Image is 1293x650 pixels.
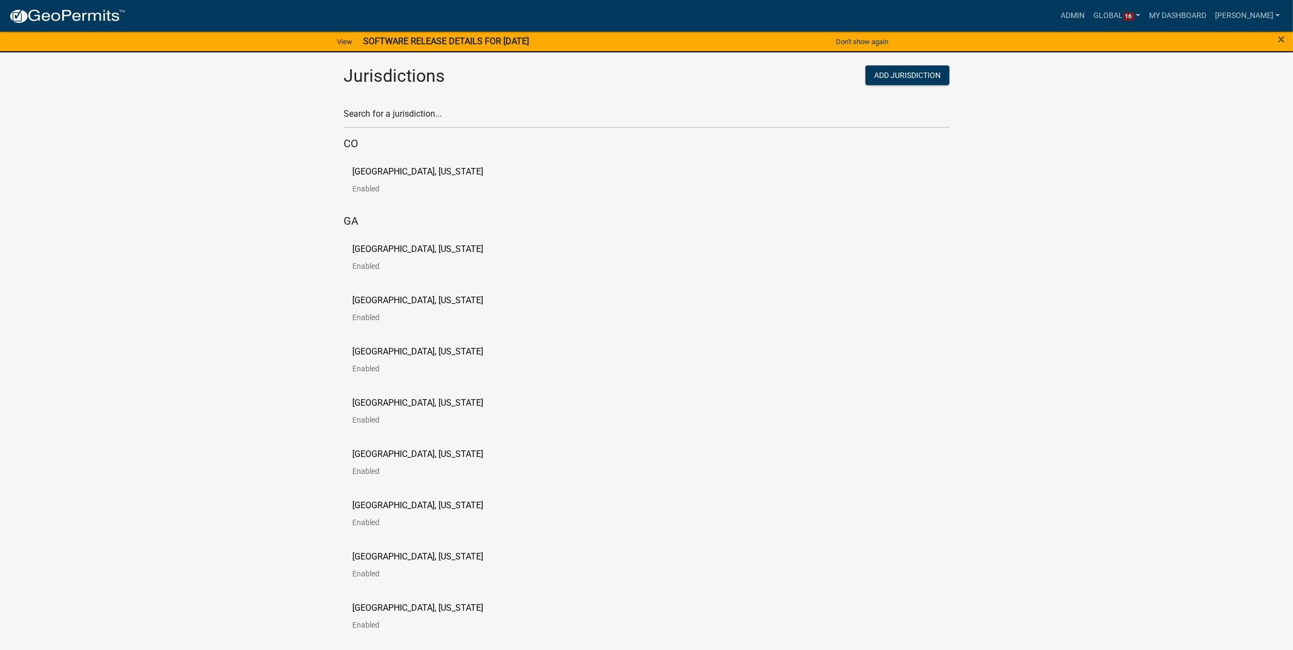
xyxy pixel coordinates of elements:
[353,604,484,612] p: [GEOGRAPHIC_DATA], [US_STATE]
[353,552,484,561] p: [GEOGRAPHIC_DATA], [US_STATE]
[865,65,949,85] button: Add Jurisdiction
[344,137,949,150] h5: CO
[344,214,949,227] h5: GA
[353,467,501,475] p: Enabled
[353,185,501,192] p: Enabled
[353,296,501,330] a: [GEOGRAPHIC_DATA], [US_STATE]Enabled
[353,501,484,510] p: [GEOGRAPHIC_DATA], [US_STATE]
[353,621,501,629] p: Enabled
[1278,32,1285,47] span: ×
[333,33,357,51] a: View
[353,167,501,201] a: [GEOGRAPHIC_DATA], [US_STATE]Enabled
[353,501,501,535] a: [GEOGRAPHIC_DATA], [US_STATE]Enabled
[353,314,501,321] p: Enabled
[353,365,501,372] p: Enabled
[344,65,639,86] h2: Jurisdictions
[353,167,484,176] p: [GEOGRAPHIC_DATA], [US_STATE]
[1090,5,1145,26] a: Global16
[1211,5,1284,26] a: [PERSON_NAME]
[353,347,501,381] a: [GEOGRAPHIC_DATA], [US_STATE]Enabled
[353,450,501,484] a: [GEOGRAPHIC_DATA], [US_STATE]Enabled
[353,519,501,526] p: Enabled
[353,262,501,270] p: Enabled
[353,570,501,577] p: Enabled
[353,450,484,459] p: [GEOGRAPHIC_DATA], [US_STATE]
[832,33,893,51] button: Don't show again
[363,36,529,46] strong: SOFTWARE RELEASE DETAILS FOR [DATE]
[353,296,484,305] p: [GEOGRAPHIC_DATA], [US_STATE]
[1278,33,1285,46] button: Close
[353,399,501,432] a: [GEOGRAPHIC_DATA], [US_STATE]Enabled
[353,416,501,424] p: Enabled
[353,347,484,356] p: [GEOGRAPHIC_DATA], [US_STATE]
[353,245,484,254] p: [GEOGRAPHIC_DATA], [US_STATE]
[1145,5,1211,26] a: My Dashboard
[353,245,501,279] a: [GEOGRAPHIC_DATA], [US_STATE]Enabled
[1123,13,1134,21] span: 16
[353,552,501,586] a: [GEOGRAPHIC_DATA], [US_STATE]Enabled
[1057,5,1090,26] a: Admin
[353,399,484,407] p: [GEOGRAPHIC_DATA], [US_STATE]
[353,604,501,637] a: [GEOGRAPHIC_DATA], [US_STATE]Enabled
